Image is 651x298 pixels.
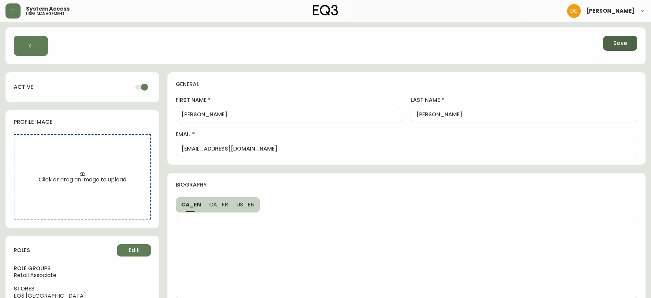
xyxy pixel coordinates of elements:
span: Retail Associate [14,271,57,279]
label: last name [411,96,637,104]
label: first name [176,96,402,104]
h4: active [14,83,126,91]
img: 7eb451d6983258353faa3212700b340b [567,4,581,18]
span: US_EN [236,201,254,208]
span: CA_EN [181,201,201,208]
h4: general [176,81,632,88]
h4: role groups [14,265,151,272]
h5: user management [26,12,65,16]
span: [PERSON_NAME] [586,8,635,14]
span: CA_FR [209,201,228,208]
h4: profile image [14,118,146,126]
span: Save [613,39,627,47]
button: Save [603,36,637,51]
label: email [176,131,637,138]
span: Click or drag an image to upload [39,177,126,183]
h4: stores [14,285,151,293]
h4: biography [176,181,632,189]
h4: roles [14,247,111,254]
span: Edit [129,247,139,254]
button: Edit [117,244,151,257]
img: logo [313,5,338,16]
span: System Access [26,6,70,12]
